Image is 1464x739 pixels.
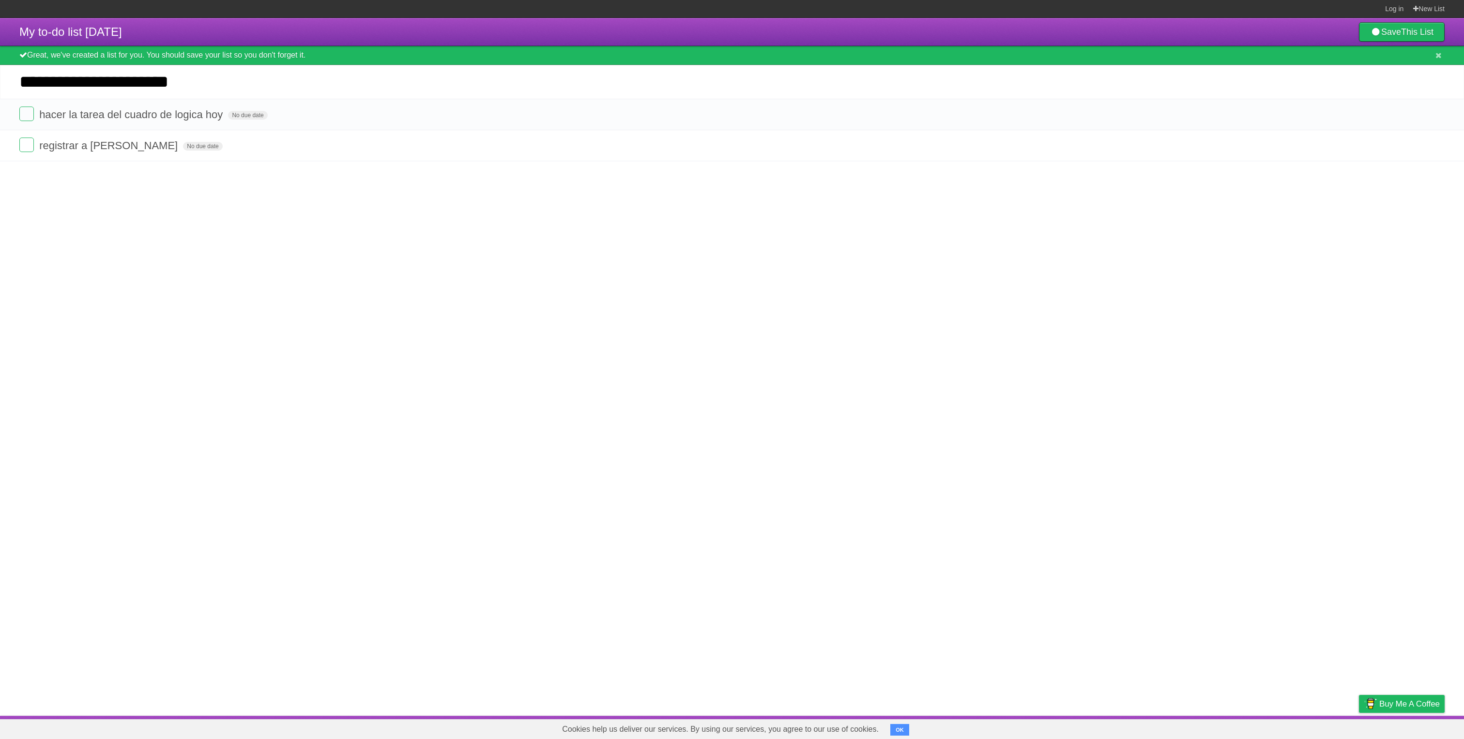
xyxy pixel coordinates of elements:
span: Cookies help us deliver our services. By using our services, you agree to our use of cookies. [552,720,888,739]
a: Buy me a coffee [1359,695,1445,713]
span: hacer la tarea del cuadro de logica hoy [39,108,225,121]
a: SaveThis List [1359,22,1445,42]
a: Terms [1313,718,1335,737]
span: My to-do list [DATE] [19,25,122,38]
label: Done [19,138,34,152]
b: This List [1401,27,1433,37]
a: Developers [1262,718,1301,737]
span: No due date [228,111,267,120]
span: Buy me a coffee [1379,695,1440,712]
button: OK [890,724,909,736]
img: Buy me a coffee [1364,695,1377,712]
a: About [1230,718,1250,737]
span: registrar a [PERSON_NAME] [39,139,180,152]
a: Suggest a feature [1384,718,1445,737]
a: Privacy [1346,718,1372,737]
span: No due date [183,142,222,151]
label: Done [19,107,34,121]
